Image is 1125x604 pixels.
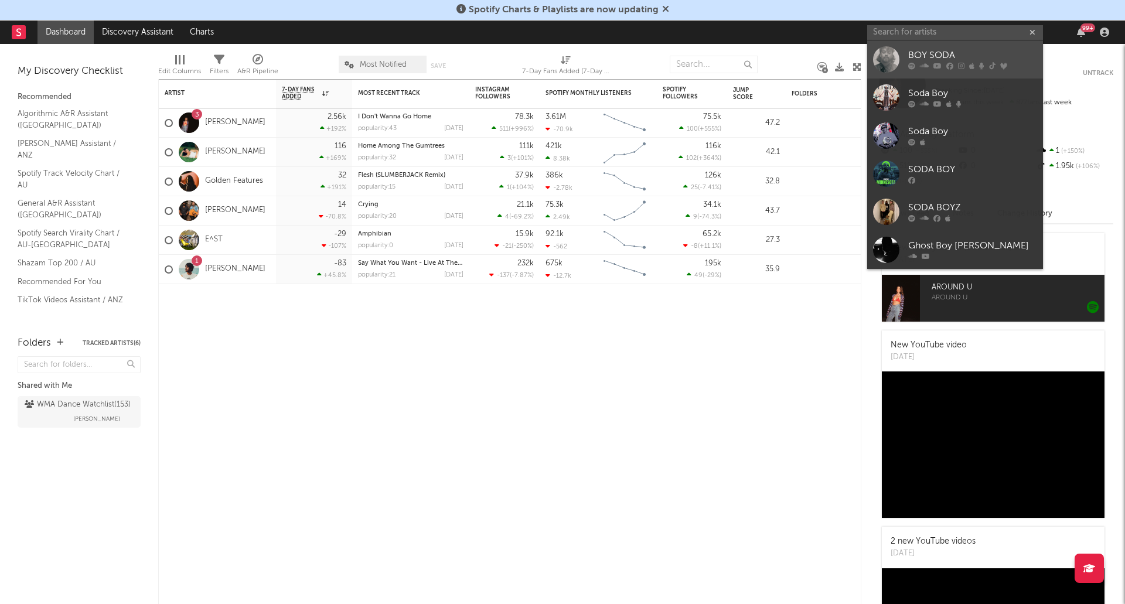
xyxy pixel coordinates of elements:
div: Artist [165,90,253,97]
div: ( ) [686,213,721,220]
div: A&R Pipeline [237,50,278,84]
span: 102 [686,155,697,162]
div: 27.3 [733,233,780,247]
span: -21 [502,243,512,250]
div: +45.8 % [317,271,346,279]
a: TikTok Videos Assistant / ANZ [18,294,129,306]
span: -8 [691,243,698,250]
div: 232k [517,260,534,267]
span: +106 % [1074,163,1100,170]
div: Soda Boy [908,125,1037,139]
div: 32.8 [733,175,780,189]
a: Shazam Top 200 / AU [18,257,129,269]
a: Say What You Want - Live At The [GEOGRAPHIC_DATA] [358,260,526,267]
div: Shared with Me [18,379,141,393]
svg: Chart title [598,196,651,226]
a: [PERSON_NAME] [205,264,265,274]
a: Dashboard [37,21,94,44]
div: -83 [334,260,346,267]
div: 2 new YouTube videos [891,535,976,548]
a: Ghost Boy [PERSON_NAME] [867,231,1043,269]
button: Tracked Artists(6) [83,340,141,346]
div: 116k [705,142,721,150]
div: 15.9k [516,230,534,238]
div: ( ) [683,183,721,191]
div: popularity: 0 [358,243,393,249]
div: Filters [210,50,229,84]
div: 92.1k [546,230,564,238]
div: I Don't Wanna Go Home [358,114,463,120]
div: Recommended [18,90,141,104]
div: Folders [18,336,51,350]
div: ( ) [500,154,534,162]
div: Filters [210,64,229,79]
a: BOY SODA [867,40,1043,79]
div: ( ) [683,242,721,250]
div: popularity: 15 [358,184,396,190]
a: [PERSON_NAME] [205,118,265,128]
div: Most Recent Track [358,90,446,97]
div: Folders [792,90,879,97]
span: -137 [497,272,510,279]
div: [DATE] [444,155,463,161]
div: ( ) [495,242,534,250]
div: 14 [338,201,346,209]
div: 675k [546,260,562,267]
a: Crying [358,202,379,208]
a: Spotify Search Virality Chart / AU-[GEOGRAPHIC_DATA] [18,227,129,251]
span: +150 % [1059,148,1085,155]
div: popularity: 43 [358,125,397,132]
a: Algorithmic A&R Assistant ([GEOGRAPHIC_DATA]) [18,107,129,131]
div: ( ) [497,213,534,220]
div: -107 % [322,242,346,250]
div: [DATE] [444,213,463,220]
div: BOY SODA [908,49,1037,63]
a: TikTok Sounds Assistant / ANZ [18,312,129,325]
input: Search for artists [867,25,1043,40]
span: -69.2 % [511,214,532,220]
span: Spotify Charts & Playlists are now updating [469,5,659,15]
div: Spotify Followers [663,86,704,100]
span: Dismiss [662,5,669,15]
div: Jump Score [733,87,762,101]
a: Golden Features [205,176,263,186]
div: Ghost Boy [PERSON_NAME] [908,239,1037,253]
svg: Chart title [598,255,651,284]
div: -70.9k [546,125,573,133]
div: 1 [1035,144,1113,159]
div: 78.3k [515,113,534,121]
div: New YouTube video [891,339,967,352]
div: 3.61M [546,113,566,121]
a: Soda Boy [867,117,1043,155]
a: Flesh (SLUMBERJACK Remix) [358,172,445,179]
span: 25 [691,185,698,191]
div: Home Among The Gumtrees [358,143,463,149]
input: Search for folders... [18,356,141,373]
div: 1.95k [1035,159,1113,174]
span: -29 % [704,272,720,279]
span: -250 % [513,243,532,250]
div: 37.9k [515,172,534,179]
a: SODA BOYZ [867,193,1043,231]
div: 195k [705,260,721,267]
div: Instagram Followers [475,86,516,100]
div: ( ) [679,125,721,132]
div: Amphibian [358,231,463,237]
input: Search... [670,56,758,73]
a: Home Among The Gumtrees [358,143,445,149]
span: Most Notified [360,61,407,69]
div: 43.7 [733,204,780,218]
a: [PERSON_NAME] [205,206,265,216]
div: 34.1k [703,201,721,209]
div: 75.3k [546,201,564,209]
div: SODA BOYZ [908,201,1037,215]
span: +364 % [698,155,720,162]
a: Spotify Track Velocity Chart / AU [18,167,129,191]
svg: Chart title [598,167,651,196]
div: +169 % [319,154,346,162]
div: -562 [546,243,567,250]
div: [DATE] [891,548,976,559]
svg: Chart title [598,226,651,255]
span: +101 % [513,155,532,162]
div: [DATE] [891,352,967,363]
